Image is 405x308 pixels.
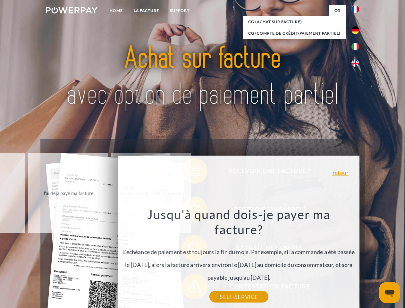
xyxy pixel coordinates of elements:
img: title-powerpay_fr.svg [61,31,344,123]
iframe: Bouton de lancement de la fenêtre de messagerie [379,282,400,303]
a: CG [329,5,346,16]
img: it [351,43,359,50]
a: SELF-SERVICE [209,291,268,303]
img: fr [351,5,359,13]
img: logo-powerpay-white.svg [46,7,97,13]
a: Support [165,5,195,16]
a: CG (achat sur facture) [243,16,346,28]
a: CG (Compte de crédit/paiement partiel) [243,28,346,39]
img: de [351,26,359,34]
a: LA FACTURE [128,5,165,16]
h3: Jusqu'à quand dois-je payer ma facture? [122,207,356,237]
div: J'ai déjà payé ma facture [32,189,104,197]
img: en [351,59,359,67]
div: L'échéance de paiement est toujours la fin du mois. Par exemple, si la commande a été passée le [... [122,207,356,297]
a: retour [333,170,349,175]
a: Home [104,5,128,16]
